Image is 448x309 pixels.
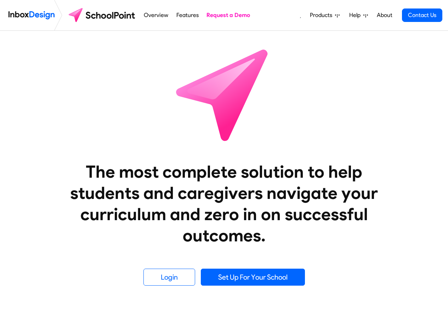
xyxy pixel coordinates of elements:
[307,8,342,22] a: Products
[160,31,288,158] img: icon_schoolpoint.svg
[402,8,442,22] a: Contact Us
[205,8,252,22] a: Request a Demo
[349,11,363,19] span: Help
[201,269,305,286] a: Set Up For Your School
[56,161,392,246] heading: The most complete solution to help students and caregivers navigate your curriculum and zero in o...
[65,7,140,24] img: schoolpoint logo
[142,8,170,22] a: Overview
[375,8,394,22] a: About
[174,8,200,22] a: Features
[346,8,371,22] a: Help
[310,11,335,19] span: Products
[143,269,195,286] a: Login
